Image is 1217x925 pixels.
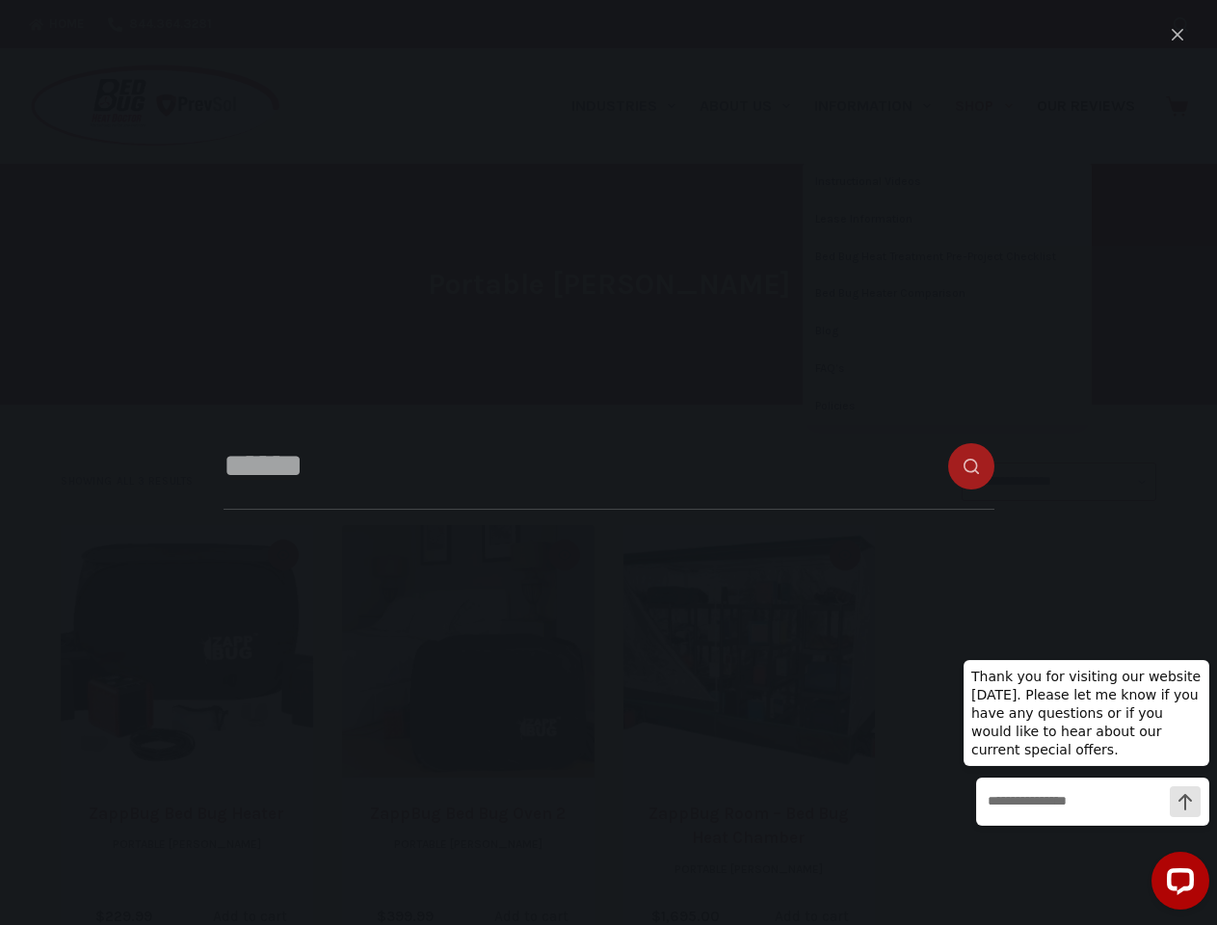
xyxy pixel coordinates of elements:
bdi: 229.99 [95,908,152,925]
a: Portable [PERSON_NAME] [675,862,823,876]
bdi: 399.99 [377,908,434,925]
a: Portable [PERSON_NAME] [113,837,261,851]
a: Our Reviews [1024,48,1147,164]
a: Bed Bug Heat Treatment Pre-Project Checklist [803,239,1092,276]
a: Information [803,48,943,164]
span: $ [377,908,386,925]
nav: Primary [559,48,1147,164]
a: Bed Bug Heater Comparison [803,276,1092,312]
button: Quick view toggle [830,540,860,570]
span: $ [95,908,105,925]
a: Shop [943,48,1024,164]
a: Industries [559,48,687,164]
button: Quick view toggle [268,540,299,570]
a: Instructional Videos [803,164,1092,200]
a: ZappBug Room – Bed Bug Heat Chamber [648,804,849,848]
p: Showing all 3 results [61,473,194,490]
iframe: LiveChat chat widget [948,642,1217,925]
a: ZappBug Bed Bug Heater [61,525,313,778]
a: About Us [687,48,802,164]
a: ZappBug Bed Bug Oven 2 [342,525,595,778]
a: Policies [803,388,1092,425]
a: Portable [PERSON_NAME] [394,837,542,851]
a: ZappBug Bed Bug Heater [89,804,284,823]
select: Shop order [962,462,1156,501]
span: $ [651,908,661,925]
bdi: 1,695.00 [651,908,720,925]
a: ZappBug Room - Bed Bug Heat Chamber [623,525,876,778]
button: Search [1174,17,1188,32]
button: Quick view toggle [549,540,580,570]
h1: Portable [PERSON_NAME] [248,263,970,306]
img: Prevsol/Bed Bug Heat Doctor [29,64,281,149]
a: ZappBug Bed Bug Oven 2 [370,804,566,823]
a: Lease Information [803,201,1092,238]
a: Blog [803,313,1092,350]
a: FAQ’s [803,351,1092,387]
